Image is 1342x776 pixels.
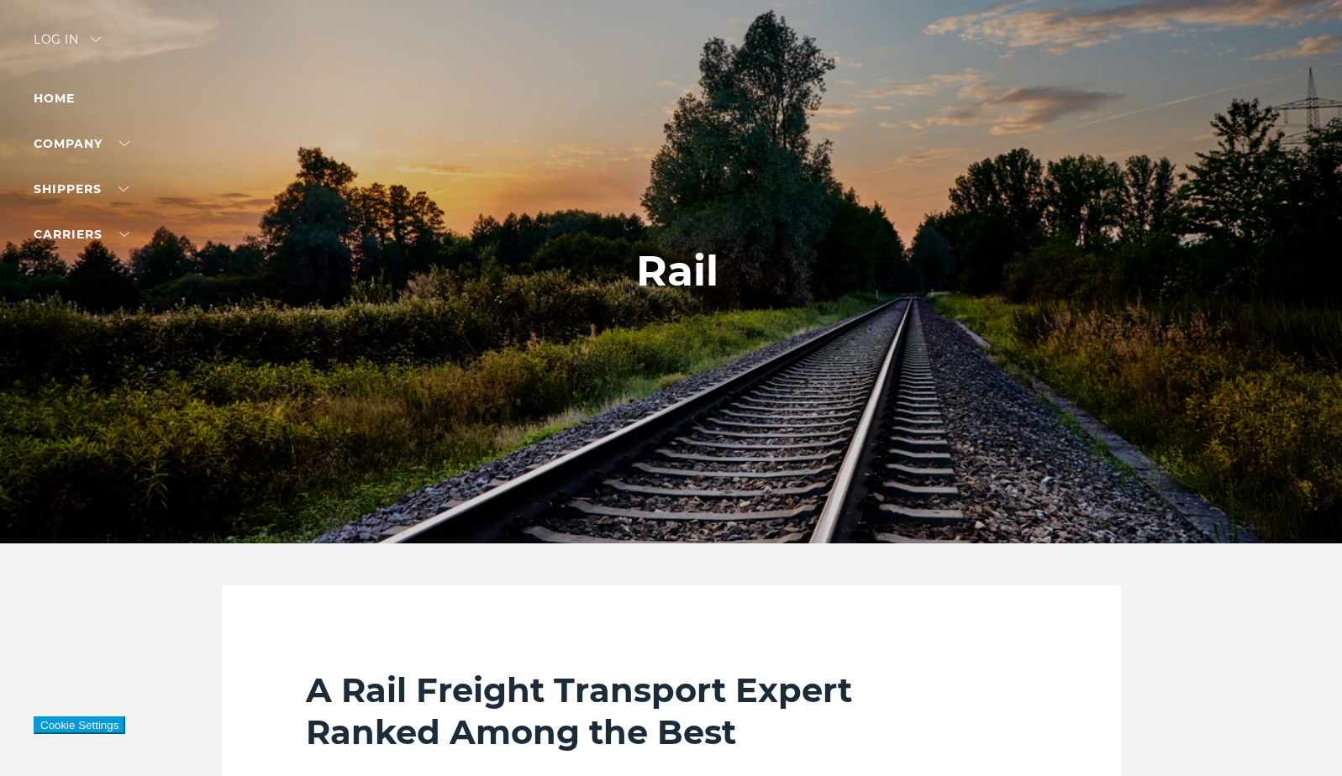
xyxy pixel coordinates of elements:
[306,669,1037,753] h2: A Rail Freight Transport Expert Ranked Among the Best
[608,34,734,107] img: kbx logo
[91,37,101,42] img: arrow
[34,716,125,734] button: Cookie Settings
[636,247,718,296] h1: Rail
[34,91,75,106] a: Home
[34,181,129,197] a: SHIPPERS
[34,34,101,58] div: Log in
[34,136,129,151] a: Company
[34,227,129,242] a: Carriers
